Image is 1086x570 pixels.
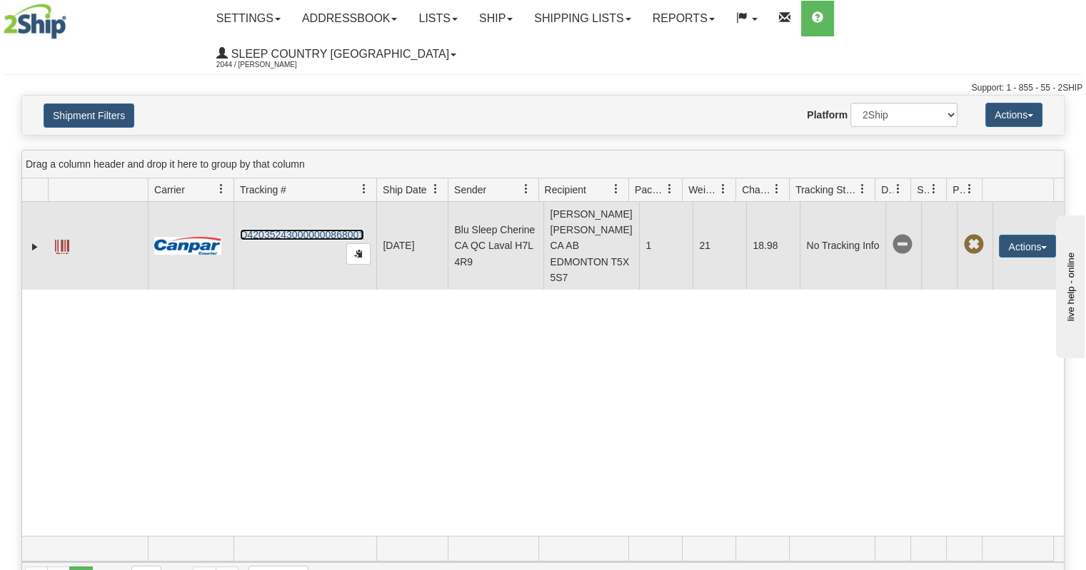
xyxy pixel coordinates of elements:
a: Carrier filter column settings [209,177,233,201]
td: 21 [693,202,746,290]
a: Sender filter column settings [514,177,538,201]
a: Expand [28,240,42,254]
a: Lists [408,1,468,36]
span: Charge [742,183,772,197]
span: Delivery Status [881,183,893,197]
button: Shipment Filters [44,103,134,128]
td: No Tracking Info [800,202,885,290]
a: Tracking # filter column settings [352,177,376,201]
a: Shipping lists [523,1,641,36]
span: Ship Date [383,183,426,197]
span: 2044 / [PERSON_NAME] [216,58,323,72]
td: 1 [639,202,693,290]
a: Tracking Status filter column settings [850,177,875,201]
button: Actions [999,235,1056,258]
div: grid grouping header [22,151,1064,178]
span: Packages [635,183,665,197]
button: Copy to clipboard [346,243,371,265]
iframe: chat widget [1053,212,1085,357]
a: Delivery Status filter column settings [886,177,910,201]
a: Label [55,233,69,256]
a: Settings [206,1,291,36]
span: Weight [688,183,718,197]
a: Weight filter column settings [711,177,735,201]
td: [DATE] [376,202,448,290]
button: Actions [985,103,1042,127]
a: Sleep Country [GEOGRAPHIC_DATA] 2044 / [PERSON_NAME] [206,36,467,72]
span: Carrier [154,183,185,197]
span: Recipient [545,183,586,197]
div: live help - online [11,12,132,23]
a: D420352430000000868001 [240,229,364,240]
span: Sleep Country [GEOGRAPHIC_DATA] [228,48,449,60]
span: Sender [454,183,486,197]
td: 18.98 [746,202,800,290]
img: logo2044.jpg [4,4,66,39]
span: Shipment Issues [917,183,929,197]
span: Pickup Status [952,183,965,197]
a: Shipment Issues filter column settings [922,177,946,201]
td: Blu Sleep Cherine CA QC Laval H7L 4R9 [448,202,543,290]
a: Packages filter column settings [658,177,682,201]
label: Platform [807,108,848,122]
a: Pickup Status filter column settings [957,177,982,201]
a: Ship Date filter column settings [423,177,448,201]
span: No Tracking Info [892,235,912,255]
span: Tracking # [240,183,286,197]
a: Charge filter column settings [765,177,789,201]
a: Addressbook [291,1,408,36]
span: Pickup Not Assigned [963,235,983,255]
span: Tracking Status [795,183,858,197]
td: [PERSON_NAME] [PERSON_NAME] CA AB EDMONTON T5X 5S7 [543,202,639,290]
img: 14 - Canpar [154,237,221,255]
a: Ship [468,1,523,36]
a: Reports [642,1,725,36]
a: Recipient filter column settings [604,177,628,201]
div: Support: 1 - 855 - 55 - 2SHIP [4,82,1082,94]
